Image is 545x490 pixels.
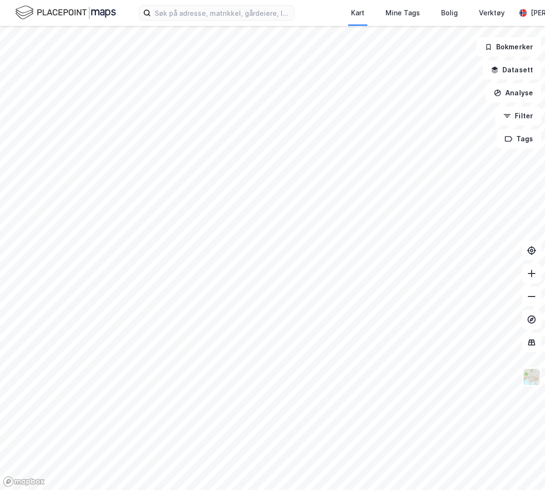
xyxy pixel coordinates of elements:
input: Søk på adresse, matrikkel, gårdeiere, leietakere eller personer [151,6,294,20]
div: Kart [351,7,364,19]
iframe: Chat Widget [497,444,545,490]
img: logo.f888ab2527a4732fd821a326f86c7f29.svg [15,4,116,21]
div: Mine Tags [386,7,420,19]
div: Bolig [441,7,458,19]
div: Verktøy [479,7,505,19]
